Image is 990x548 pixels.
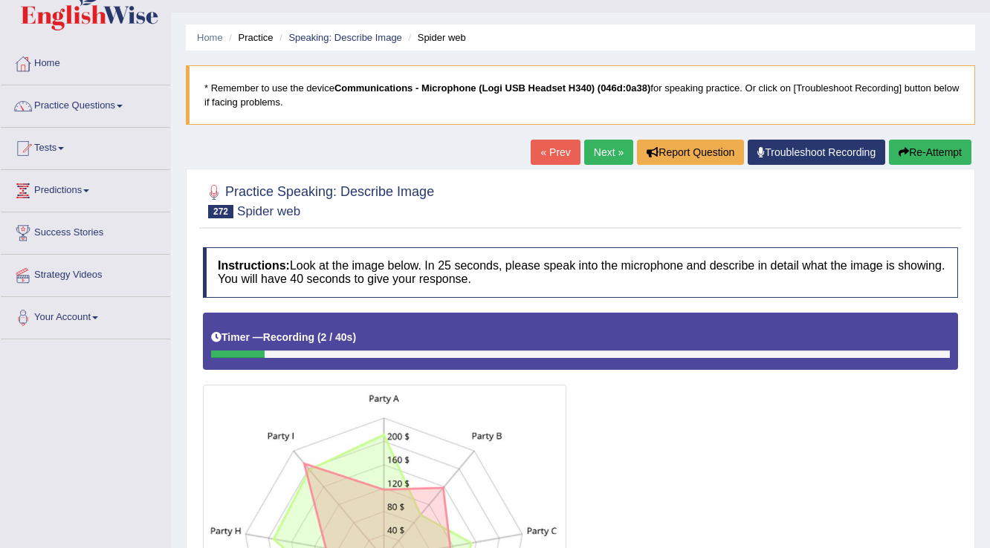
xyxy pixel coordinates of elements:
li: Practice [225,30,273,45]
a: Strategy Videos [1,255,170,292]
a: Tests [1,128,170,165]
span: 272 [208,205,233,218]
a: Practice Questions [1,85,170,123]
b: ) [352,331,356,343]
a: Predictions [1,170,170,207]
h2: Practice Speaking: Describe Image [203,181,434,218]
h4: Look at the image below. In 25 seconds, please speak into the microphone and describe in detail w... [203,247,958,297]
b: 2 / 40s [321,331,353,343]
a: Home [1,43,170,80]
a: « Prev [531,140,580,165]
a: Troubleshoot Recording [748,140,885,165]
a: Home [197,32,223,43]
b: Instructions: [218,259,290,272]
a: Next » [584,140,633,165]
button: Report Question [637,140,744,165]
blockquote: * Remember to use the device for speaking practice. Or click on [Troubleshoot Recording] button b... [186,65,975,125]
a: Your Account [1,297,170,334]
a: Success Stories [1,212,170,249]
b: Recording [263,331,314,343]
small: Spider web [237,204,300,218]
a: Speaking: Describe Image [288,32,401,43]
b: ( [317,331,321,343]
button: Re-Attempt [889,140,971,165]
li: Spider web [404,30,465,45]
h5: Timer — [211,332,356,343]
b: Communications - Microphone (Logi USB Headset H340) (046d:0a38) [334,82,650,94]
